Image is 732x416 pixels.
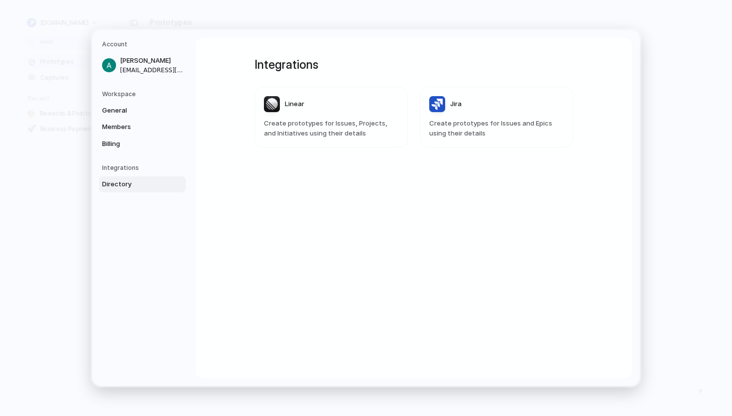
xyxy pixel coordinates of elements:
span: Members [102,122,166,132]
h5: Workspace [102,90,186,99]
span: Billing [102,139,166,149]
h1: Integrations [254,56,573,74]
a: Members [99,119,186,135]
a: General [99,103,186,119]
h5: Account [102,40,186,49]
span: [PERSON_NAME] [120,56,184,66]
span: Jira [450,99,462,109]
span: Linear [285,99,304,109]
span: General [102,106,166,116]
a: [PERSON_NAME][EMAIL_ADDRESS][DOMAIN_NAME] [99,53,186,78]
a: Directory [99,176,186,192]
span: Create prototypes for Issues and Epics using their details [429,119,564,138]
span: Create prototypes for Issues, Projects, and Initiatives using their details [264,119,398,138]
h5: Integrations [102,163,186,172]
a: Billing [99,136,186,152]
span: [EMAIL_ADDRESS][DOMAIN_NAME] [120,66,184,75]
span: Directory [102,179,166,189]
